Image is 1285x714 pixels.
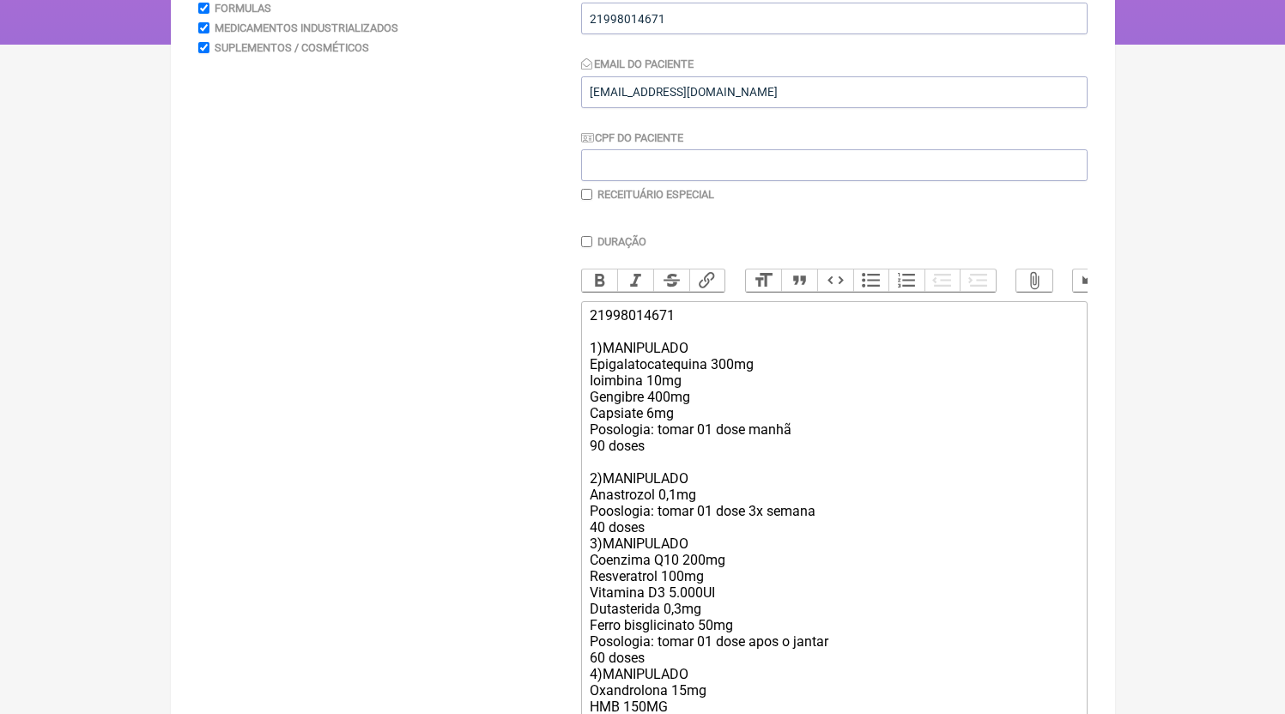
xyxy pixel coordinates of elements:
label: Medicamentos Industrializados [215,21,398,34]
label: Suplementos / Cosméticos [215,41,369,54]
button: Quote [781,269,817,292]
button: Code [817,269,853,292]
button: Numbers [888,269,924,292]
label: Duração [597,235,646,248]
button: Strikethrough [653,269,689,292]
label: Email do Paciente [581,57,694,70]
button: Increase Level [960,269,996,292]
label: CPF do Paciente [581,131,684,144]
button: Link [689,269,725,292]
button: Decrease Level [924,269,961,292]
button: Italic [617,269,653,292]
label: Receituário Especial [597,188,714,201]
label: Formulas [215,2,271,15]
button: Heading [746,269,782,292]
button: Bullets [853,269,889,292]
button: Bold [582,269,618,292]
button: Attach Files [1016,269,1052,292]
button: Undo [1073,269,1109,292]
